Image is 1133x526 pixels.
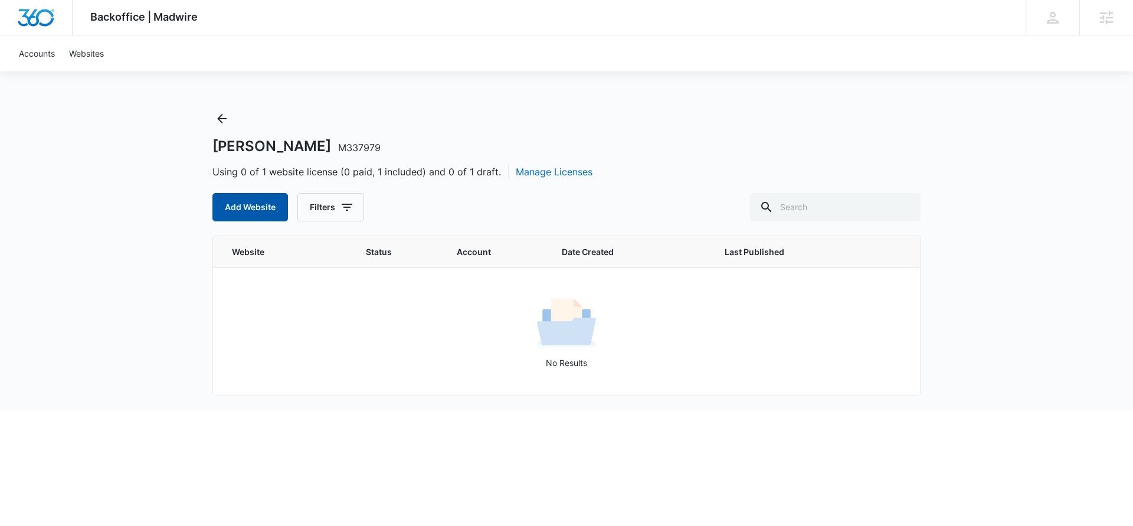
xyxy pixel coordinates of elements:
span: Website [232,246,320,258]
span: Last Published [725,246,856,258]
span: Date Created [562,246,680,258]
span: M337979 [338,142,381,153]
button: Filters [297,193,364,221]
img: No Results [537,295,596,354]
span: Using 0 of 1 website license (0 paid, 1 included) and 0 of 1 draft. [212,165,592,179]
a: Websites [62,35,111,71]
p: No Results [214,357,919,369]
button: Back [212,109,231,128]
span: Account [457,246,533,258]
a: Accounts [12,35,62,71]
input: Search [750,193,921,221]
span: Backoffice | Madwire [90,11,198,23]
h1: [PERSON_NAME] [212,138,381,155]
span: Status [366,246,428,258]
button: Add Website [212,193,288,221]
button: Manage Licenses [516,165,592,179]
